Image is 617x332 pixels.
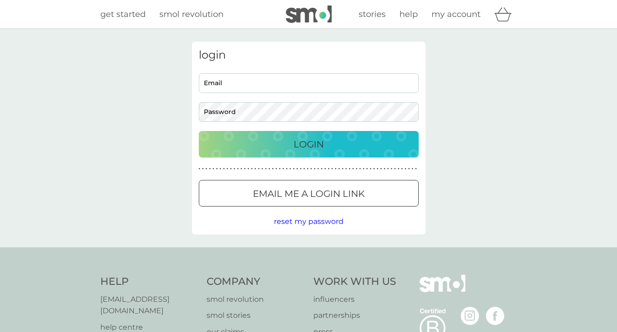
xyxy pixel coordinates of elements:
button: Login [199,131,419,158]
p: ● [237,167,239,171]
span: smol revolution [159,9,224,19]
p: ● [314,167,316,171]
p: ● [377,167,378,171]
a: partnerships [313,310,396,321]
p: ● [268,167,270,171]
span: stories [359,9,386,19]
p: ● [216,167,218,171]
p: ● [404,167,406,171]
p: ● [328,167,330,171]
p: ● [262,167,263,171]
p: ● [366,167,368,171]
p: ● [251,167,253,171]
p: ● [199,167,201,171]
a: smol revolution [207,294,304,305]
p: ● [401,167,403,171]
p: ● [240,167,242,171]
p: ● [272,167,274,171]
p: ● [293,167,295,171]
p: ● [234,167,235,171]
p: ● [324,167,326,171]
span: reset my password [274,217,344,226]
p: ● [384,167,386,171]
p: ● [219,167,221,171]
p: ● [380,167,382,171]
p: ● [286,167,288,171]
p: Login [294,137,324,152]
a: my account [431,8,480,21]
p: ● [209,167,211,171]
p: Email me a login link [253,186,365,201]
p: ● [415,167,417,171]
p: ● [359,167,361,171]
a: [EMAIL_ADDRESS][DOMAIN_NAME] [100,294,198,317]
p: ● [230,167,232,171]
p: ● [275,167,277,171]
button: reset my password [274,216,344,228]
p: ● [335,167,337,171]
p: ● [342,167,344,171]
span: help [399,9,418,19]
p: ● [255,167,257,171]
p: ● [296,167,298,171]
h3: login [199,49,419,62]
span: my account [431,9,480,19]
span: get started [100,9,146,19]
button: Email me a login link [199,180,419,207]
p: ● [387,167,389,171]
p: ● [321,167,322,171]
p: ● [213,167,214,171]
p: ● [339,167,340,171]
h4: Work With Us [313,275,396,289]
img: visit the smol Facebook page [486,307,504,325]
a: influencers [313,294,396,305]
h4: Company [207,275,304,289]
img: smol [420,275,465,306]
p: ● [303,167,305,171]
p: ● [398,167,399,171]
p: ● [289,167,291,171]
div: basket [494,5,517,23]
p: ● [408,167,410,171]
p: ● [352,167,354,171]
p: ● [394,167,396,171]
p: ● [265,167,267,171]
img: visit the smol Instagram page [461,307,479,325]
p: ● [283,167,284,171]
p: ● [331,167,333,171]
a: help [399,8,418,21]
p: ● [202,167,204,171]
p: ● [258,167,260,171]
p: ● [363,167,365,171]
p: ● [412,167,414,171]
p: ● [206,167,207,171]
p: ● [345,167,347,171]
p: ● [223,167,225,171]
p: ● [311,167,312,171]
p: ● [356,167,358,171]
p: ● [370,167,371,171]
h4: Help [100,275,198,289]
p: ● [317,167,319,171]
img: smol [286,5,332,23]
p: ● [391,167,393,171]
p: ● [373,167,375,171]
a: get started [100,8,146,21]
a: smol stories [207,310,304,321]
p: ● [300,167,302,171]
a: stories [359,8,386,21]
p: ● [349,167,350,171]
p: ● [307,167,309,171]
a: smol revolution [159,8,224,21]
p: ● [244,167,246,171]
p: ● [227,167,229,171]
p: ● [279,167,281,171]
p: ● [247,167,249,171]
